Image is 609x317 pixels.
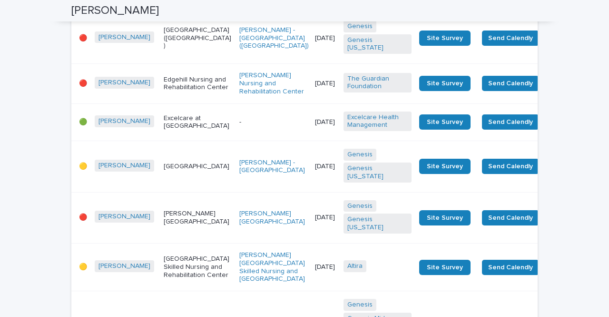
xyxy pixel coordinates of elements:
p: - [239,118,307,126]
p: [GEOGRAPHIC_DATA] [164,163,232,171]
span: Send Calendly [488,263,533,272]
a: [PERSON_NAME] - [GEOGRAPHIC_DATA] ([GEOGRAPHIC_DATA]) [239,26,309,50]
a: Genesis [US_STATE] [347,164,408,181]
button: Send Calendly [482,159,539,174]
a: Site Survey [419,210,471,225]
p: 🔴 [79,214,87,222]
h2: [PERSON_NAME] [71,4,159,18]
p: [DATE] [315,263,336,271]
span: Site Survey [427,163,463,170]
a: The Guardian Foundation [347,75,408,91]
p: [GEOGRAPHIC_DATA] Skilled Nursing and Rehabilitation Center [164,255,232,279]
a: Site Survey [419,76,471,91]
a: [PERSON_NAME] [98,262,150,270]
a: [PERSON_NAME] [98,162,150,170]
span: Site Survey [427,80,463,87]
a: [PERSON_NAME] Nursing and Rehabilitation Center [239,72,307,95]
a: Altira [347,262,363,270]
button: Send Calendly [482,210,539,225]
a: [PERSON_NAME] [98,33,150,41]
p: 🔴 [79,80,87,88]
a: [PERSON_NAME][GEOGRAPHIC_DATA] [239,210,307,226]
span: Send Calendly [488,162,533,171]
span: Site Survey [427,35,463,41]
a: Genesis [347,22,373,31]
a: [PERSON_NAME][GEOGRAPHIC_DATA] Skilled Nursing and [GEOGRAPHIC_DATA] [239,251,307,283]
span: Site Survey [427,119,463,125]
p: [DATE] [315,163,336,171]
a: [PERSON_NAME] - [GEOGRAPHIC_DATA] [239,159,307,175]
span: Site Survey [427,264,463,271]
a: Site Survey [419,159,471,174]
span: Send Calendly [488,117,533,127]
button: Send Calendly [482,260,539,275]
p: [DATE] [315,80,336,88]
p: [DATE] [315,118,336,126]
p: Excelcare at [GEOGRAPHIC_DATA] [164,114,232,131]
p: 🟡 [79,263,87,271]
a: Excelcare Health Management [347,113,408,130]
button: Send Calendly [482,114,539,130]
a: Site Survey [419,31,471,46]
a: Site Survey [419,260,471,275]
a: [PERSON_NAME] [98,79,150,87]
span: Send Calendly [488,33,533,43]
span: Send Calendly [488,79,533,88]
a: Genesis [US_STATE] [347,36,408,52]
a: [PERSON_NAME] [98,117,150,125]
p: [DATE] [315,214,336,222]
button: Send Calendly [482,31,539,46]
button: Send Calendly [482,76,539,91]
a: [PERSON_NAME] [98,213,150,221]
p: 🟢 [79,118,87,126]
a: Site Survey [419,114,471,130]
a: Genesis [US_STATE] [347,215,408,232]
p: Edgehill Nursing and Rehabilitation Center [164,76,232,92]
a: Genesis [347,151,373,159]
p: [GEOGRAPHIC_DATA] ([GEOGRAPHIC_DATA]) [164,26,232,50]
p: [PERSON_NAME][GEOGRAPHIC_DATA] [164,210,232,226]
span: Site Survey [427,215,463,221]
span: Send Calendly [488,213,533,223]
p: 🔴 [79,34,87,42]
a: Genesis [347,202,373,210]
p: 🟡 [79,163,87,171]
p: [DATE] [315,34,336,42]
a: Genesis [347,301,373,309]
